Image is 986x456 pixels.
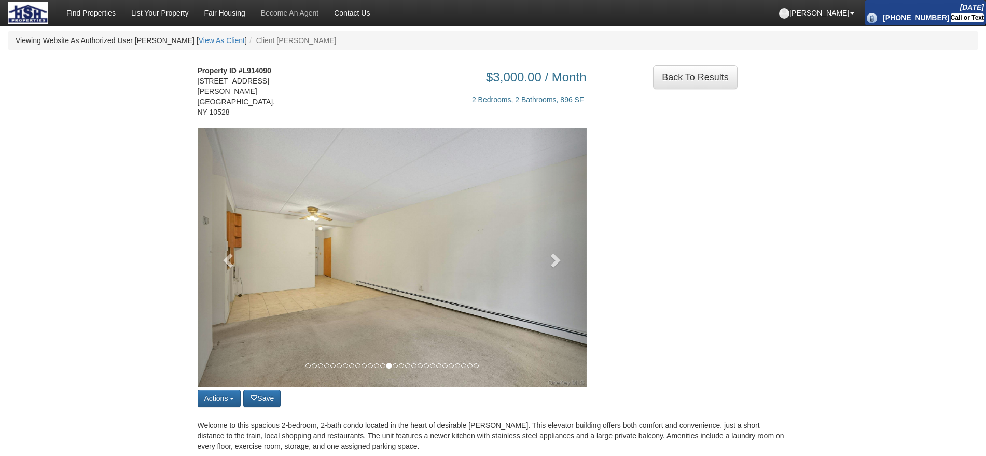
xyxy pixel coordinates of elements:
[883,13,949,22] b: [PHONE_NUMBER]
[653,65,738,89] a: Back To Results
[198,65,283,117] address: [STREET_ADDRESS][PERSON_NAME] [GEOGRAPHIC_DATA], NY 10528
[199,36,245,45] a: View As Client
[299,71,587,84] h3: $3,000.00 / Month
[198,390,241,407] button: Actions
[243,390,281,407] button: Save
[16,35,247,46] li: Viewing Website As Authorized User [PERSON_NAME] [ ]
[867,13,877,23] img: phone_icon.png
[299,84,587,105] div: 2 Bedrooms, 2 Bathrooms, 896 SF
[951,13,984,22] div: Call or Text
[198,66,271,75] strong: Property ID #L914090
[247,35,337,46] li: Client [PERSON_NAME]
[779,8,789,19] img: default-profile.png
[960,3,984,11] i: [DATE]
[653,65,738,89] div: ...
